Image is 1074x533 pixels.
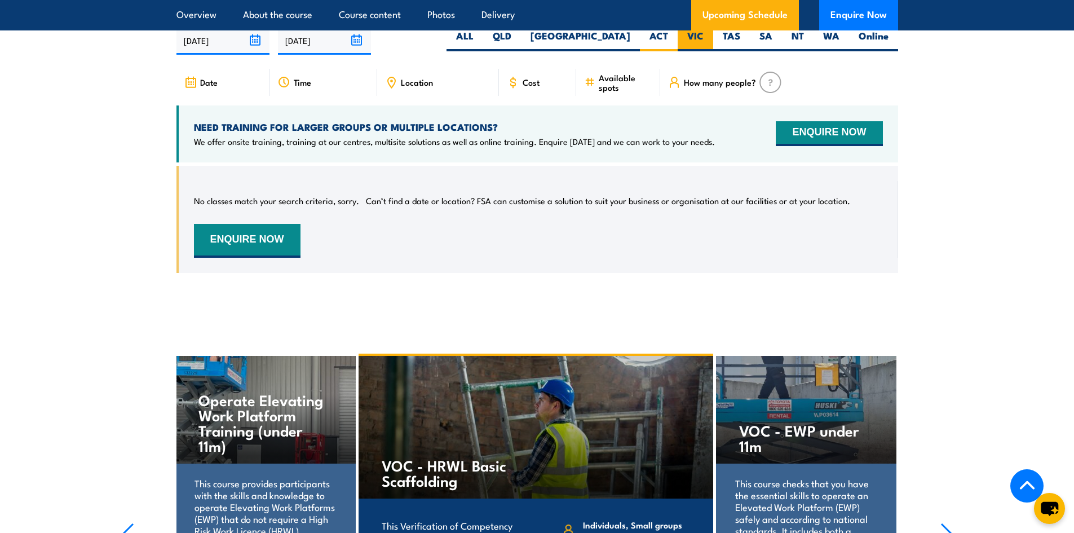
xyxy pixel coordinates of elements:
label: QLD [483,29,521,51]
label: VIC [678,29,713,51]
button: ENQUIRE NOW [776,121,882,146]
span: Location [401,77,433,87]
h4: NEED TRAINING FOR LARGER GROUPS OR MULTIPLE LOCATIONS? [194,121,715,133]
span: How many people? [684,77,756,87]
h4: Operate Elevating Work Platform Training (under 11m) [198,392,332,453]
label: [GEOGRAPHIC_DATA] [521,29,640,51]
span: Cost [523,77,540,87]
button: ENQUIRE NOW [194,224,300,258]
label: ALL [447,29,483,51]
label: Online [849,29,898,51]
span: Time [294,77,311,87]
span: Available spots [599,73,652,92]
h4: VOC - HRWL Basic Scaffolding [382,457,514,488]
label: ACT [640,29,678,51]
button: chat-button [1034,493,1065,524]
input: To date [278,26,371,55]
p: No classes match your search criteria, sorry. [194,195,359,206]
label: WA [814,29,849,51]
p: We offer onsite training, training at our centres, multisite solutions as well as online training... [194,136,715,147]
h4: VOC - EWP under 11m [739,422,873,453]
label: TAS [713,29,750,51]
label: SA [750,29,782,51]
input: From date [176,26,269,55]
label: NT [782,29,814,51]
span: Date [200,77,218,87]
p: Can’t find a date or location? FSA can customise a solution to suit your business or organisation... [366,195,850,206]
